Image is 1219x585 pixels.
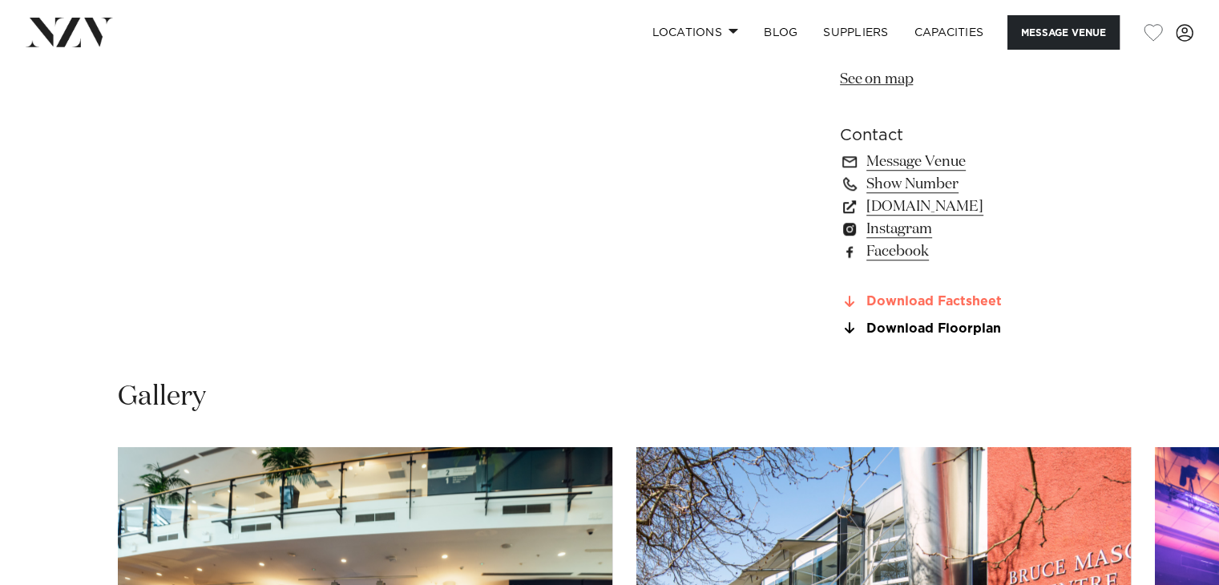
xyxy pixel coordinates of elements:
[840,72,913,87] a: See on map
[840,196,1101,218] a: [DOMAIN_NAME]
[840,295,1101,309] a: Download Factsheet
[1007,15,1120,50] button: Message Venue
[840,321,1101,336] a: Download Floorplan
[840,123,1101,147] h6: Contact
[26,18,113,46] img: nzv-logo.png
[810,15,901,50] a: SUPPLIERS
[840,151,1101,173] a: Message Venue
[840,240,1101,263] a: Facebook
[840,218,1101,240] a: Instagram
[840,173,1101,196] a: Show Number
[639,15,751,50] a: Locations
[902,15,997,50] a: Capacities
[751,15,810,50] a: BLOG
[118,379,206,415] h2: Gallery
